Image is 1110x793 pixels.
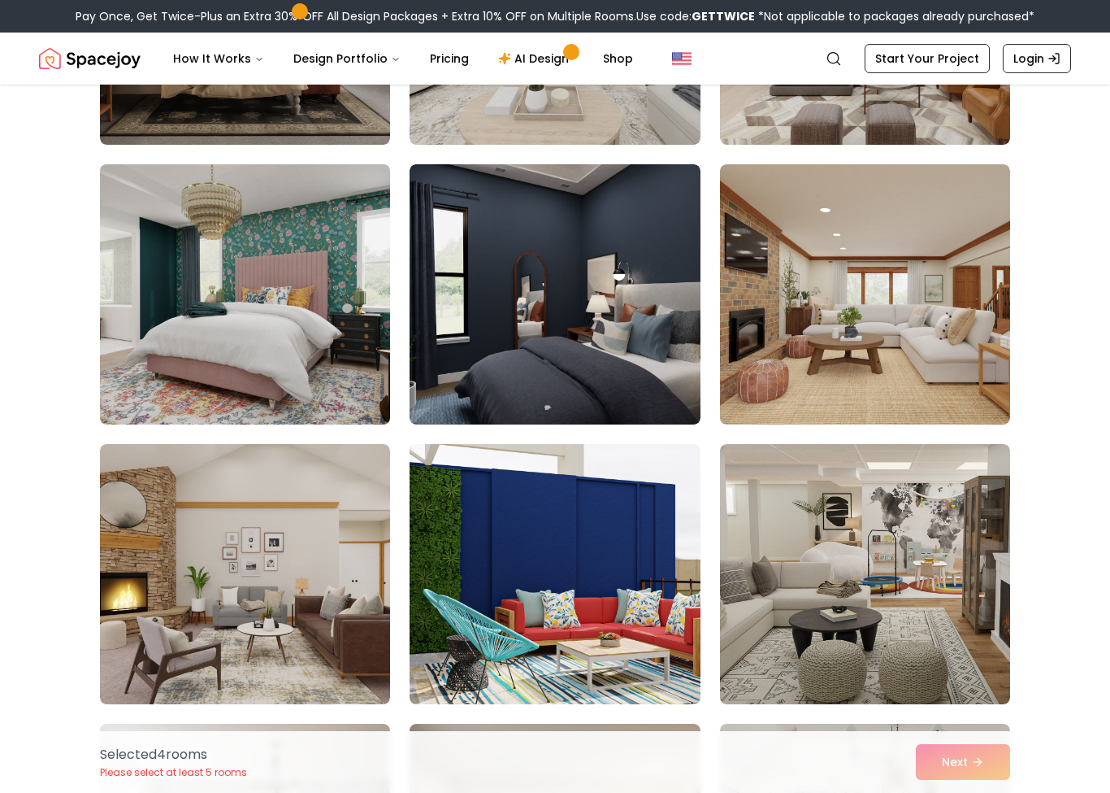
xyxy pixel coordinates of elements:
[160,42,277,75] button: How It Works
[636,8,755,24] span: Use code:
[865,44,990,73] a: Start Your Project
[417,42,482,75] a: Pricing
[100,444,390,704] img: Room room-16
[39,33,1071,85] nav: Global
[485,42,587,75] a: AI Design
[100,745,247,765] p: Selected 4 room s
[590,42,646,75] a: Shop
[39,42,141,75] img: Spacejoy Logo
[692,8,755,24] b: GETTWICE
[93,158,397,431] img: Room room-13
[720,164,1010,425] img: Room room-15
[755,8,1034,24] span: *Not applicable to packages already purchased*
[100,766,247,779] p: Please select at least 5 rooms
[672,49,692,68] img: United States
[76,8,1034,24] div: Pay Once, Get Twice-Plus an Extra 30% OFF All Design Packages + Extra 10% OFF on Multiple Rooms.
[410,164,700,425] img: Room room-14
[720,444,1010,704] img: Room room-18
[39,42,141,75] a: Spacejoy
[1003,44,1071,73] a: Login
[160,42,646,75] nav: Main
[410,444,700,704] img: Room room-17
[280,42,414,75] button: Design Portfolio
